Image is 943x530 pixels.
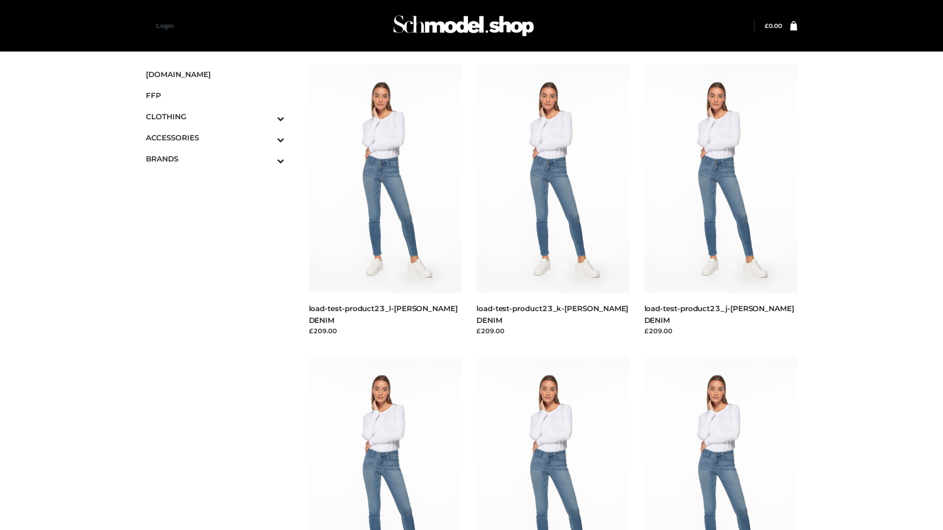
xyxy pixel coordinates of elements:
a: FFP [146,85,284,106]
span: FFP [146,90,284,101]
button: Toggle Submenu [250,127,284,148]
span: ACCESSORIES [146,132,284,143]
bdi: 0.00 [765,22,782,29]
div: £209.00 [309,326,462,336]
button: Toggle Submenu [250,106,284,127]
div: £209.00 [644,326,798,336]
button: Toggle Submenu [250,148,284,169]
a: BRANDSToggle Submenu [146,148,284,169]
a: Login [156,22,173,29]
span: [DOMAIN_NAME] [146,69,284,80]
a: ACCESSORIESToggle Submenu [146,127,284,148]
span: BRANDS [146,153,284,164]
img: Schmodel Admin 964 [390,6,537,45]
span: CLOTHING [146,111,284,122]
div: £209.00 [476,326,630,336]
a: load-test-product23_k-[PERSON_NAME] DENIM [476,304,628,324]
a: load-test-product23_l-[PERSON_NAME] DENIM [309,304,458,324]
a: load-test-product23_j-[PERSON_NAME] DENIM [644,304,794,324]
a: CLOTHINGToggle Submenu [146,106,284,127]
a: [DOMAIN_NAME] [146,64,284,85]
span: £ [765,22,769,29]
a: £0.00 [765,22,782,29]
